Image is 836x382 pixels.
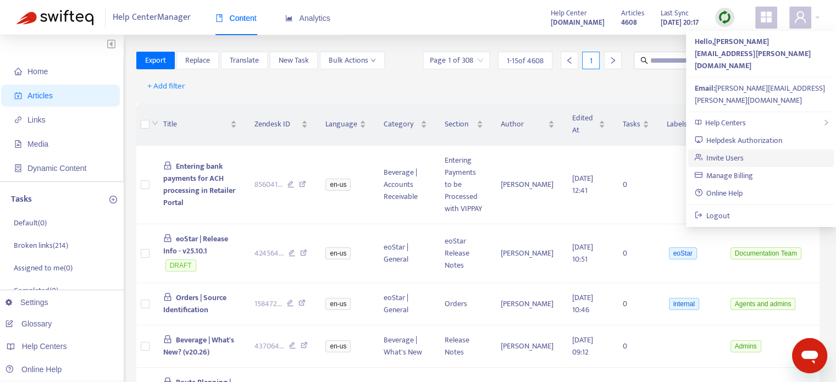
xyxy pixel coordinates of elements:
span: Beverage | What's New? (v20.26) [163,334,235,358]
a: Glossary [5,319,52,328]
span: Home [27,67,48,76]
span: Content [215,14,257,23]
span: Zendesk ID [254,118,300,130]
th: Title [154,103,246,146]
span: Agents and admins [730,298,796,310]
th: Zendesk ID [246,103,317,146]
span: 424564 ... [254,247,284,259]
span: [DATE] 10:51 [572,241,593,265]
button: + Add filter [139,77,193,95]
span: Documentation Team [730,247,801,259]
td: eoStar | General [375,224,436,283]
span: right [609,57,617,64]
a: [DOMAIN_NAME] [551,16,605,29]
th: Edited At [563,103,614,146]
th: Category [375,103,436,146]
span: lock [163,161,172,170]
span: Replace [185,54,210,67]
a: Helpdesk Authorization [695,134,783,147]
div: 1 [582,52,600,69]
td: Release Notes [436,325,492,368]
td: eoStar | General [375,283,436,325]
span: [DATE] 10:46 [572,291,593,316]
p: Default ( 0 ) [14,217,47,229]
strong: Hello, [PERSON_NAME][EMAIL_ADDRESS][PERSON_NAME][DOMAIN_NAME] [695,35,811,72]
iframe: Button to launch messaging window [792,338,827,373]
img: Swifteq [16,10,93,25]
td: [PERSON_NAME] [492,224,563,283]
a: Manage Billing [695,169,754,182]
div: [PERSON_NAME][EMAIL_ADDRESS][PERSON_NAME][DOMAIN_NAME] [695,82,827,107]
span: Dynamic Content [27,164,86,173]
p: Completed ( 0 ) [14,285,58,296]
td: 0 [614,325,658,368]
span: Translate [230,54,259,67]
span: eoStar | Release Info - v25.10.1 [163,232,229,257]
span: en-us [325,298,351,310]
strong: [DATE] 20:17 [661,16,699,29]
span: DRAFT [165,259,196,272]
a: Online Help [695,187,743,200]
span: 1 - 15 of 4608 [507,55,544,67]
span: Bulk Actions [329,54,376,67]
span: Labels [667,118,702,130]
th: Tasks [614,103,658,146]
span: lock [163,292,172,301]
td: Orders [436,283,492,325]
span: down [152,120,158,126]
span: area-chart [285,14,293,22]
td: 0 [614,224,658,283]
strong: 4608 [621,16,637,29]
button: Translate [221,52,268,69]
span: lock [163,335,172,344]
button: Bulk Actionsdown [320,52,385,69]
p: Tasks [11,193,32,206]
span: Analytics [285,14,330,23]
span: plus-circle [109,196,117,203]
a: Logout [695,209,730,222]
span: Help Center Manager [113,7,191,28]
span: Orders | Source Identification [163,291,227,316]
span: Last Sync [661,7,689,19]
a: Online Help [5,365,62,374]
td: eoStar Release Notes [436,224,492,283]
span: Language [325,118,357,130]
th: Language [317,103,375,146]
a: Invite Users [695,152,744,164]
img: sync.dc5367851b00ba804db3.png [718,10,732,24]
td: 0 [614,283,658,325]
span: en-us [325,340,351,352]
span: 158472 ... [254,298,282,310]
span: + Add filter [147,80,185,93]
span: Admins [730,340,761,352]
span: right [823,119,829,126]
span: 856041 ... [254,179,283,191]
th: Author [492,103,563,146]
td: [PERSON_NAME] [492,283,563,325]
span: down [370,58,376,63]
strong: Email: [695,82,715,95]
span: Title [163,118,228,130]
td: Entering Payments to be Processed with VIPPAY [436,146,492,224]
button: Export [136,52,175,69]
span: Help Center [551,7,587,19]
span: Help Centers [22,342,67,351]
span: Articles [621,7,644,19]
span: Help Centers [705,117,746,129]
span: eoStar [669,247,697,259]
p: Assigned to me ( 0 ) [14,262,73,274]
span: 437064 ... [254,340,284,352]
span: container [14,164,22,172]
span: Export [145,54,166,67]
span: book [215,14,223,22]
span: account-book [14,92,22,99]
th: Section [436,103,492,146]
span: Links [27,115,46,124]
th: Labels [658,103,719,146]
span: Articles [27,91,53,100]
span: en-us [325,179,351,191]
span: home [14,68,22,75]
td: [PERSON_NAME] [492,146,563,224]
span: link [14,116,22,124]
